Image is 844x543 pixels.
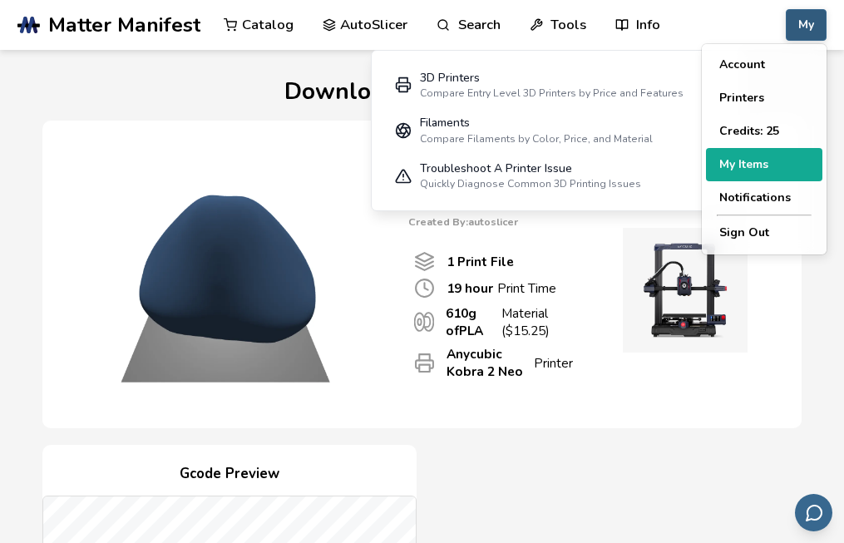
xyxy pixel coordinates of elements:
[383,153,733,199] a: Troubleshoot A Printer IssueQuickly Diagnose Common 3D Printing Issues
[786,9,827,41] button: My
[420,72,684,85] div: 3D Printers
[719,191,791,205] span: Notifications
[602,228,768,353] img: Printer
[447,279,493,297] b: 19 hour
[702,44,827,254] div: My
[414,353,435,373] span: Printer
[706,148,822,181] button: My Items
[447,345,531,380] b: Anycubic Kobra 2 Neo
[420,133,653,145] div: Compare Filaments by Color, Price, and Material
[420,162,641,175] div: Troubleshoot A Printer Issue
[420,178,641,190] div: Quickly Diagnose Common 3D Printing Issues
[706,115,822,148] button: Credits: 25
[447,279,556,297] p: Print Time
[420,116,653,130] div: Filaments
[706,48,822,81] button: Account
[383,108,733,154] a: FilamentsCompare Filaments by Color, Price, and Material
[447,253,514,270] b: 1 Print File
[42,462,417,487] h4: Gcode Preview
[706,81,822,115] button: Printers
[795,494,832,531] button: Send feedback via email
[414,251,435,272] span: Number Of Print files
[48,13,200,37] span: Matter Manifest
[383,62,733,108] a: 3D PrintersCompare Entry Level 3D Printers by Price and Features
[446,304,498,339] b: 610 g of PLA
[420,87,684,99] div: Compare Entry Level 3D Printers by Price and Features
[706,216,822,249] button: Sign Out
[414,312,434,332] span: Material Used
[446,304,574,339] p: Material ($ 15.25 )
[42,79,802,105] h1: Download Your Print File
[408,216,769,228] p: Created By: autoslicer
[447,345,574,380] p: Printer
[59,137,392,387] img: Product
[414,278,435,299] span: Print Time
